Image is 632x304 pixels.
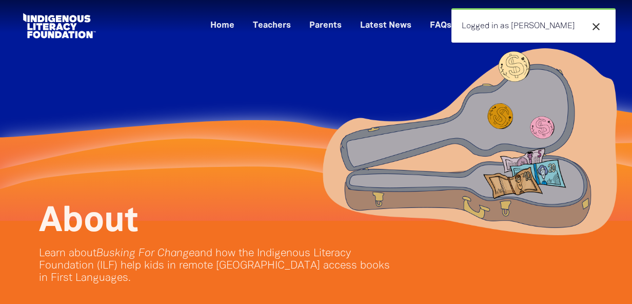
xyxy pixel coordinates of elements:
[303,17,348,34] a: Parents
[247,17,297,34] a: Teachers
[451,8,616,43] div: Logged in as [PERSON_NAME]
[96,249,194,258] em: Busking For Change
[39,248,398,284] p: Learn about and how the Indigenous Literacy Foundation (ILF) help kids in remote [GEOGRAPHIC_DATA...
[587,20,605,33] button: close
[204,17,241,34] a: Home
[39,206,138,238] span: About
[354,17,418,34] a: Latest News
[424,17,458,34] a: FAQs
[590,21,602,33] i: close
